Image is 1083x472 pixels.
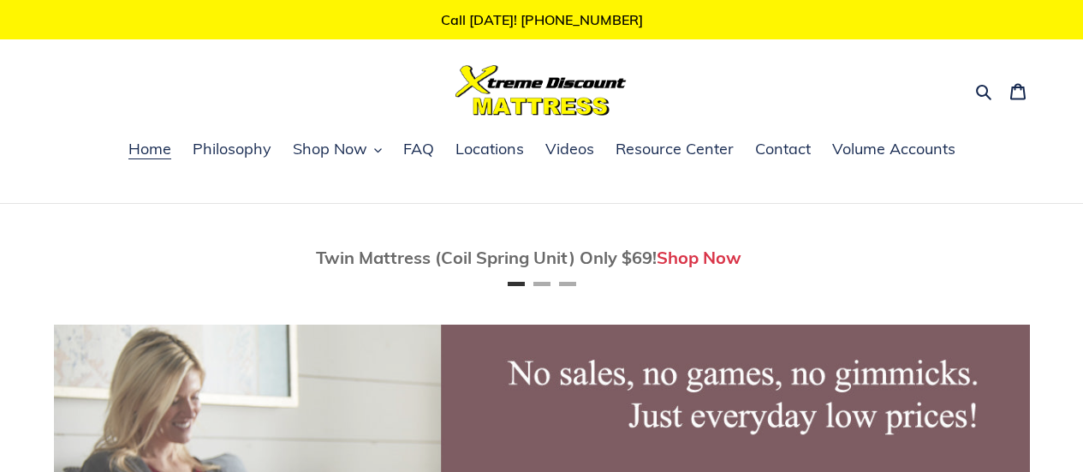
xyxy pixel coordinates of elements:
span: Twin Mattress (Coil Spring Unit) Only $69! [316,247,657,268]
span: Volume Accounts [832,139,955,159]
span: Locations [455,139,524,159]
a: Shop Now [657,247,741,268]
img: Xtreme Discount Mattress [455,65,627,116]
a: Resource Center [607,137,742,163]
a: Videos [537,137,603,163]
a: Home [120,137,180,163]
span: Resource Center [616,139,734,159]
a: Philosophy [184,137,280,163]
button: Page 2 [533,282,550,286]
button: Page 3 [559,282,576,286]
span: Contact [755,139,811,159]
span: Philosophy [193,139,271,159]
span: Home [128,139,171,159]
span: Shop Now [293,139,367,159]
a: FAQ [395,137,443,163]
a: Volume Accounts [824,137,964,163]
button: Page 1 [508,282,525,286]
a: Locations [447,137,533,163]
a: Contact [747,137,819,163]
button: Shop Now [284,137,390,163]
span: FAQ [403,139,434,159]
span: Videos [545,139,594,159]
